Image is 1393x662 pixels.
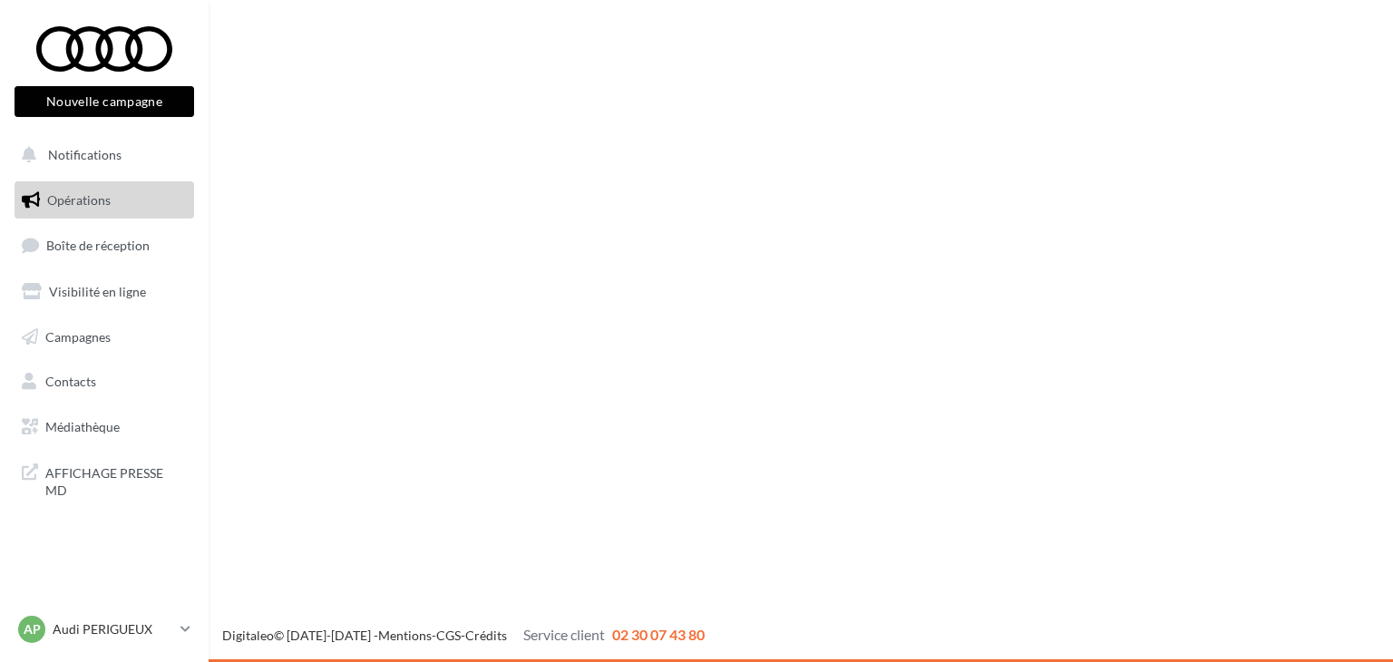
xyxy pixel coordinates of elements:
[11,181,198,219] a: Opérations
[15,86,194,117] button: Nouvelle campagne
[24,620,41,638] span: AP
[49,284,146,299] span: Visibilité en ligne
[45,461,187,500] span: AFFICHAGE PRESSE MD
[46,238,150,253] span: Boîte de réception
[48,147,122,162] span: Notifications
[436,628,461,643] a: CGS
[11,453,198,507] a: AFFICHAGE PRESSE MD
[11,226,198,265] a: Boîte de réception
[45,328,111,344] span: Campagnes
[11,136,190,174] button: Notifications
[45,374,96,389] span: Contacts
[53,620,173,638] p: Audi PERIGUEUX
[11,363,198,401] a: Contacts
[222,628,705,643] span: © [DATE]-[DATE] - - -
[11,273,198,311] a: Visibilité en ligne
[378,628,432,643] a: Mentions
[465,628,507,643] a: Crédits
[11,408,198,446] a: Médiathèque
[15,612,194,647] a: AP Audi PERIGUEUX
[523,626,605,643] span: Service client
[45,419,120,434] span: Médiathèque
[47,192,111,208] span: Opérations
[11,318,198,356] a: Campagnes
[222,628,274,643] a: Digitaleo
[612,626,705,643] span: 02 30 07 43 80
